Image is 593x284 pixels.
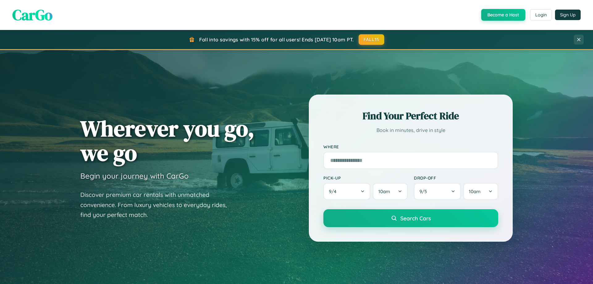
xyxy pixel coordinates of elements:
[329,189,339,194] span: 9 / 4
[463,183,498,200] button: 10am
[555,10,581,20] button: Sign Up
[12,5,53,25] span: CarGo
[378,189,390,194] span: 10am
[80,190,235,220] p: Discover premium car rentals with unmatched convenience. From luxury vehicles to everyday rides, ...
[323,109,498,123] h2: Find Your Perfect Ride
[469,189,481,194] span: 10am
[481,9,525,21] button: Become a Host
[323,175,408,180] label: Pick-up
[373,183,408,200] button: 10am
[323,183,370,200] button: 9/4
[80,171,189,180] h3: Begin your journey with CarGo
[400,215,431,222] span: Search Cars
[414,175,498,180] label: Drop-off
[323,144,498,149] label: Where
[359,34,385,45] button: FALL15
[199,36,354,43] span: Fall into savings with 15% off for all users! Ends [DATE] 10am PT.
[323,126,498,135] p: Book in minutes, drive in style
[80,116,254,165] h1: Wherever you go, we go
[419,189,430,194] span: 9 / 5
[530,9,552,20] button: Login
[414,183,461,200] button: 9/5
[323,209,498,227] button: Search Cars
